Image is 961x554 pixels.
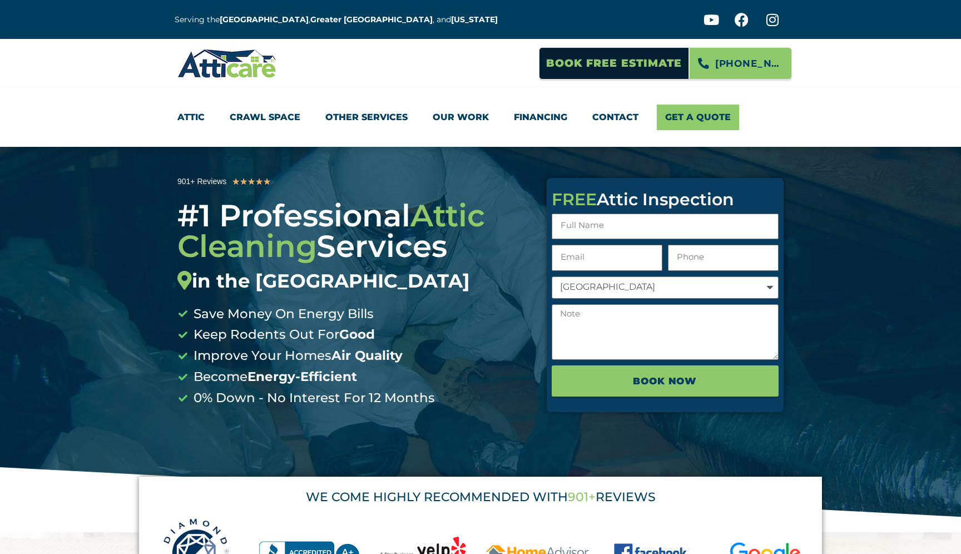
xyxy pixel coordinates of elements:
span: FREE [552,189,597,210]
input: Email [552,245,662,271]
i: ★ [247,175,255,189]
div: 5/5 [232,175,271,189]
div: in the [GEOGRAPHIC_DATA] [177,270,530,293]
input: Only numbers and phone characters (#, -, *, etc) are accepted. [668,245,779,271]
span: BOOK NOW [633,372,697,390]
a: Greater [GEOGRAPHIC_DATA] [310,14,433,24]
a: Other Services [325,105,408,130]
div: 901+ Reviews [177,175,226,188]
div: Attic Inspection [552,191,779,208]
b: Air Quality [331,348,403,363]
a: Book Free Estimate [539,47,689,80]
button: BOOK NOW [552,365,779,397]
span: 0% Down - No Interest For 12 Months [191,388,435,409]
a: Attic [177,105,205,130]
b: Good [339,327,375,342]
i: ★ [255,175,263,189]
span: Keep Rodents Out For [191,324,375,345]
a: Crawl Space [230,105,300,130]
i: ★ [263,175,271,189]
p: Serving the , , and [175,13,506,26]
span: Become [191,367,357,388]
span: 901+ [568,489,596,504]
span: Book Free Estimate [546,53,682,74]
input: Full Name [552,214,779,240]
span: Save Money On Energy Bills [191,304,374,325]
a: [PHONE_NUMBER] [689,47,792,80]
b: Energy-Efficient [247,369,357,384]
a: Contact [592,105,638,130]
i: ★ [240,175,247,189]
a: [GEOGRAPHIC_DATA] [220,14,309,24]
a: Financing [514,105,567,130]
a: Our Work [433,105,489,130]
span: Improve Your Homes [191,345,403,367]
a: [US_STATE] [451,14,498,24]
div: WE COME HIGHLY RECOMMENDED WITH REVIEWS [153,491,808,503]
span: [PHONE_NUMBER] [715,54,783,73]
nav: Menu [177,105,784,130]
a: Get A Quote [657,105,739,130]
div: #1 Professional Services [177,200,530,293]
i: ★ [232,175,240,189]
span: Attic Cleaning [177,197,485,265]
